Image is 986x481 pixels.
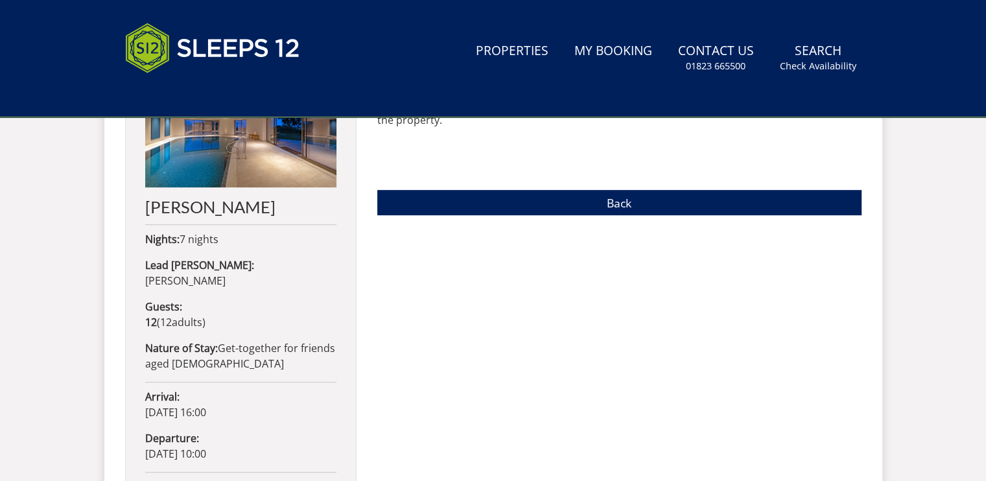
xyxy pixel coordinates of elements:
a: Back [377,190,862,215]
p: [DATE] 10:00 [145,430,336,462]
iframe: Customer reviews powered by Trustpilot [119,88,255,99]
strong: Nights: [145,232,180,246]
a: Contact Us01823 665500 [673,37,759,79]
strong: Lead [PERSON_NAME]: [145,258,254,272]
a: Properties [471,37,554,66]
p: Get-together for friends aged [DEMOGRAPHIC_DATA] [145,340,336,371]
img: Sleeps 12 [125,16,300,80]
span: adult [160,315,202,329]
img: An image of 'Perys Hill' [145,64,336,187]
a: [PERSON_NAME] [145,64,336,216]
strong: Nature of Stay: [145,341,218,355]
small: 01823 665500 [686,60,745,73]
a: SearchCheck Availability [775,37,862,79]
h2: [PERSON_NAME] [145,198,336,216]
strong: 12 [145,315,157,329]
strong: Arrival: [145,390,180,404]
strong: Departure: [145,431,199,445]
p: 7 nights [145,231,336,247]
small: Check Availability [780,60,856,73]
a: My Booking [569,37,657,66]
strong: Guests: [145,299,182,314]
span: s [197,315,202,329]
span: [PERSON_NAME] [145,274,226,288]
span: 12 [160,315,172,329]
span: ( ) [145,315,205,329]
p: [DATE] 16:00 [145,389,336,420]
